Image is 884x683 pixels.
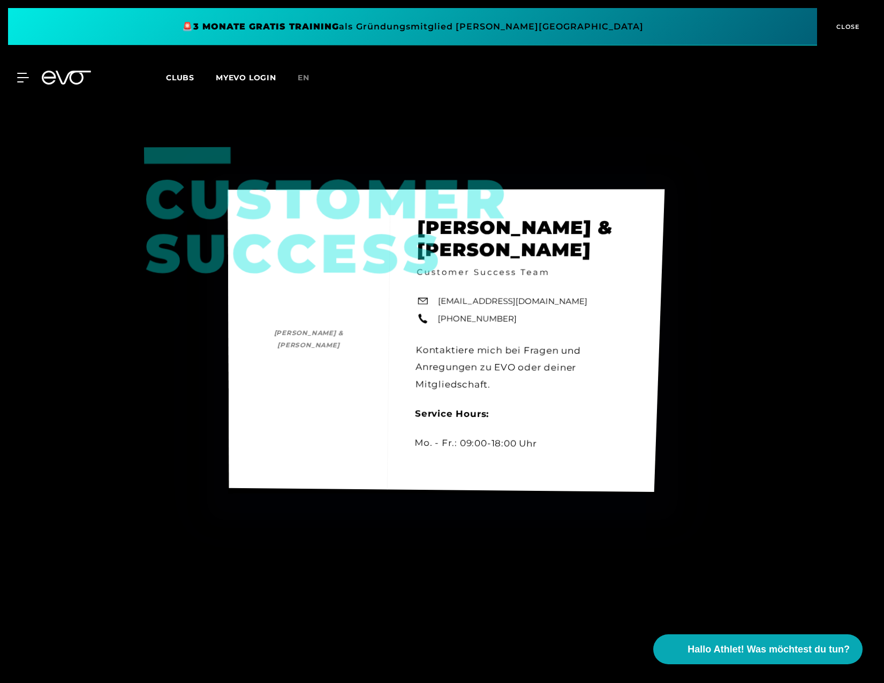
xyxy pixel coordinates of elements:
[166,72,216,82] a: Clubs
[437,313,517,325] a: [PHONE_NUMBER]
[653,634,863,664] button: Hallo Athlet! Was möchtest du tun?
[817,8,876,45] button: CLOSE
[298,72,322,84] a: en
[216,73,276,82] a: MYEVO LOGIN
[298,73,309,82] span: en
[834,22,860,32] span: CLOSE
[166,73,194,82] span: Clubs
[687,642,850,657] span: Hallo Athlet! Was möchtest du tun?
[437,295,587,307] a: [EMAIL_ADDRESS][DOMAIN_NAME]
